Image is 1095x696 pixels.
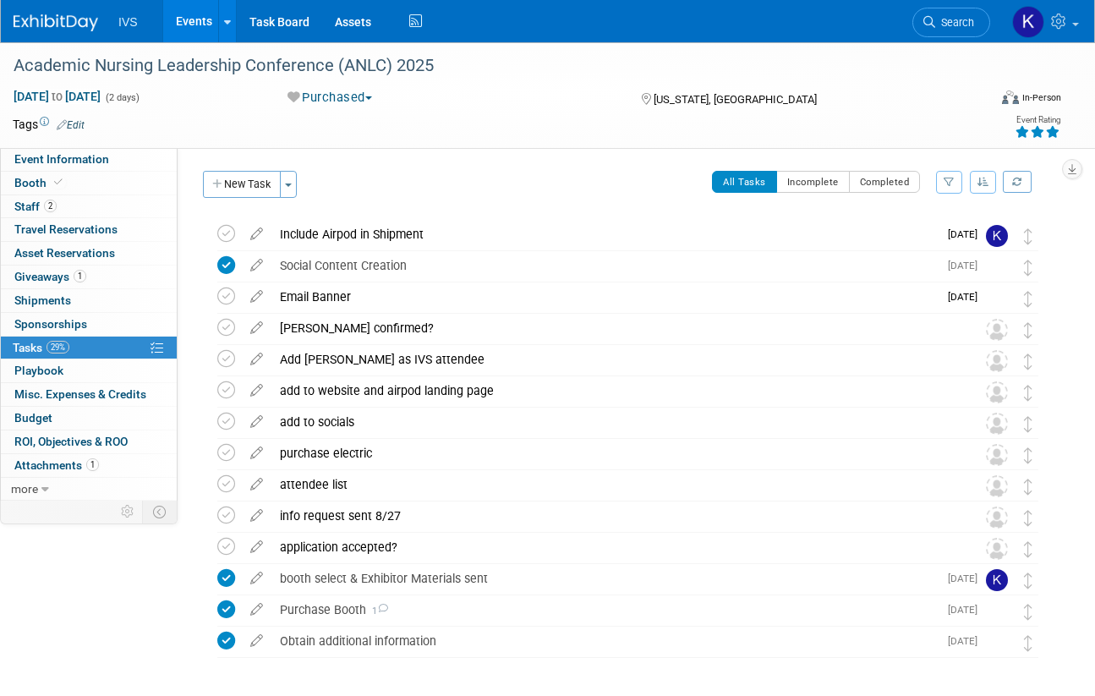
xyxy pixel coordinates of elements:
[366,606,388,617] span: 1
[47,341,69,353] span: 29%
[203,171,281,198] button: New Task
[1,148,177,171] a: Event Information
[1024,353,1032,370] i: Move task
[986,288,1008,310] img: Christa Berg
[242,383,271,398] a: edit
[986,444,1008,466] img: Unassigned
[849,171,921,193] button: Completed
[271,470,952,499] div: attendee list
[1,337,177,359] a: Tasks29%
[271,627,938,655] div: Obtain additional information
[986,381,1008,403] img: Unassigned
[242,602,271,617] a: edit
[948,635,986,647] span: [DATE]
[242,321,271,336] a: edit
[14,200,57,213] span: Staff
[1024,573,1032,589] i: Move task
[14,152,109,166] span: Event Information
[1024,510,1032,526] i: Move task
[1,478,177,501] a: more
[242,352,271,367] a: edit
[1,407,177,430] a: Budget
[271,220,938,249] div: Include Airpod in Shipment
[1024,541,1032,557] i: Move task
[86,458,99,471] span: 1
[242,258,271,273] a: edit
[14,14,98,31] img: ExhibitDay
[14,317,87,331] span: Sponsorships
[271,564,938,593] div: booth select & Exhibitor Materials sent
[1015,116,1060,124] div: Event Rating
[986,569,1008,591] img: Kate Wroblewski
[1024,635,1032,651] i: Move task
[1024,260,1032,276] i: Move task
[14,411,52,425] span: Budget
[242,540,271,555] a: edit
[986,632,1008,654] img: Carrie Rhoads
[14,222,118,236] span: Travel Reservations
[1,172,177,195] a: Booth
[1024,416,1032,432] i: Move task
[1024,479,1032,495] i: Move task
[271,251,938,280] div: Social Content Creation
[271,439,952,468] div: purchase electric
[912,8,990,37] a: Search
[13,341,69,354] span: Tasks
[986,319,1008,341] img: Unassigned
[14,176,66,189] span: Booth
[143,501,178,523] td: Toggle Event Tabs
[44,200,57,212] span: 2
[11,482,38,496] span: more
[1021,91,1061,104] div: In-Person
[986,256,1008,278] img: Christa Berg
[1024,291,1032,307] i: Move task
[986,600,1008,622] img: Kyle Shelstad
[935,16,974,29] span: Search
[118,15,138,29] span: IVS
[986,475,1008,497] img: Unassigned
[1,266,177,288] a: Giveaways1
[242,571,271,586] a: edit
[13,116,85,133] td: Tags
[282,89,379,107] button: Purchased
[1024,604,1032,620] i: Move task
[113,501,143,523] td: Personalize Event Tab Strip
[14,364,63,377] span: Playbook
[271,408,952,436] div: add to socials
[907,88,1061,113] div: Event Format
[242,633,271,649] a: edit
[986,538,1008,560] img: Unassigned
[776,171,850,193] button: Incomplete
[242,446,271,461] a: edit
[1012,6,1044,38] img: Kate Wroblewski
[242,477,271,492] a: edit
[986,413,1008,435] img: Unassigned
[1,359,177,382] a: Playbook
[1002,90,1019,104] img: Format-Inperson.png
[13,89,101,104] span: [DATE] [DATE]
[14,246,115,260] span: Asset Reservations
[948,604,986,616] span: [DATE]
[104,92,140,103] span: (2 days)
[242,508,271,523] a: edit
[271,376,952,405] div: add to website and airpod landing page
[1,289,177,312] a: Shipments
[271,282,938,311] div: Email Banner
[1,242,177,265] a: Asset Reservations
[14,435,128,448] span: ROI, Objectives & ROO
[948,260,986,271] span: [DATE]
[49,90,65,103] span: to
[986,507,1008,529] img: Unassigned
[1024,322,1032,338] i: Move task
[271,501,952,530] div: info request sent 8/27
[74,270,86,282] span: 1
[986,350,1008,372] img: Unassigned
[242,414,271,430] a: edit
[271,595,938,624] div: Purchase Booth
[1003,171,1032,193] a: Refresh
[1024,228,1032,244] i: Move task
[14,270,86,283] span: Giveaways
[1,313,177,336] a: Sponsorships
[986,225,1008,247] img: Kate Wroblewski
[712,171,777,193] button: All Tasks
